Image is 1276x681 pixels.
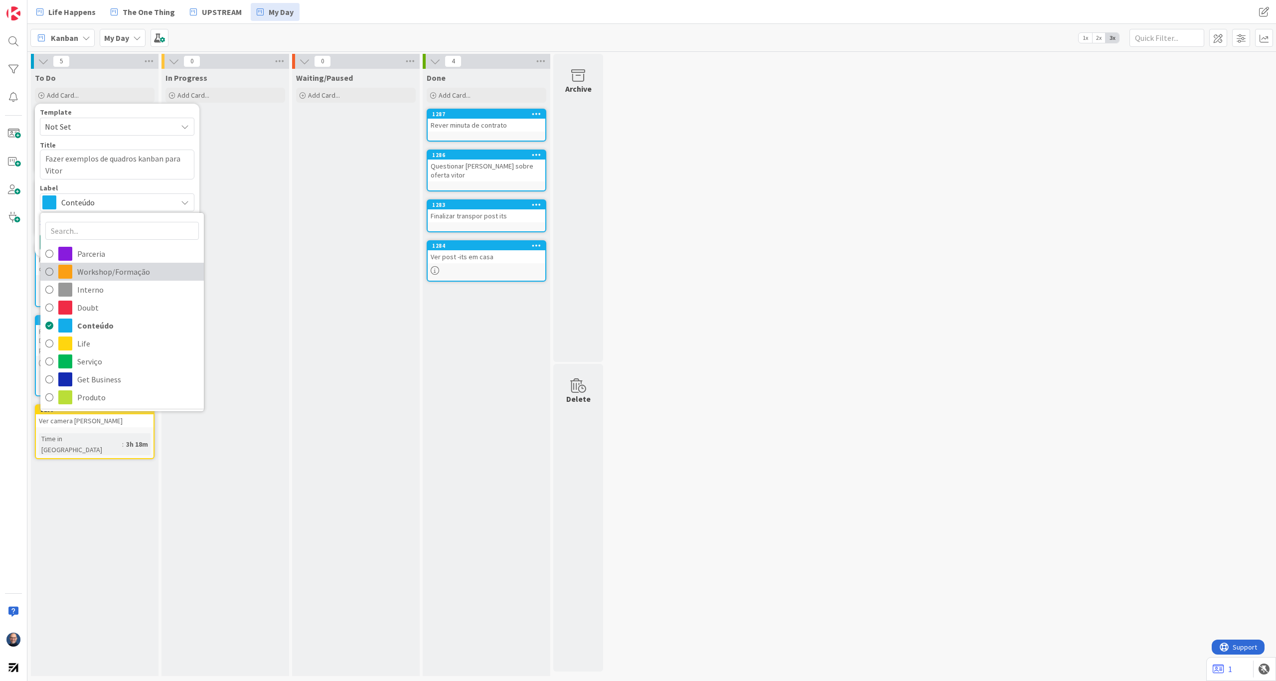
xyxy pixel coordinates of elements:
[48,6,96,18] span: Life Happens
[1106,33,1119,43] span: 3x
[165,73,207,83] span: In Progress
[566,393,591,405] div: Delete
[432,111,545,118] div: 1287
[439,91,471,100] span: Add Card...
[428,151,545,181] div: 1286Questionar [PERSON_NAME] sobre oferta vitor
[77,336,199,351] span: Life
[45,222,199,240] input: Search...
[77,390,199,405] span: Produto
[40,370,204,388] a: Get Business
[428,241,545,263] div: 1284Ver post -its em casa
[428,160,545,181] div: Questionar [PERSON_NAME] sobre oferta vitor
[36,316,154,325] div: 1282
[1092,33,1106,43] span: 2x
[36,244,154,275] div: 1289Rever e propor ações para Podcast ou masterclass?
[21,1,45,13] span: Support
[122,439,124,450] span: :
[77,318,199,333] span: Conteúdo
[40,150,194,179] textarea: Fazer exemplos de quadros kanban para Vitor
[40,245,204,263] a: Parceria
[77,300,199,315] span: Doubt
[428,110,545,119] div: 1287
[565,83,592,95] div: Archive
[428,119,545,132] div: Rever minuta de contrato
[428,209,545,222] div: Finalizar transpor post its
[432,242,545,249] div: 1284
[40,281,204,299] a: Interno
[428,200,545,222] div: 1283Finalizar transpor post its
[40,352,204,370] a: Serviço
[40,335,204,352] a: Life
[105,3,181,21] a: The One Thing
[35,73,56,83] span: To Do
[183,55,200,67] span: 0
[124,439,151,450] div: 3h 18m
[40,184,58,191] span: Label
[36,325,154,356] div: Fw: Parabéns [PERSON_NAME]! Descubra a oferta que o ACP tem para si.
[36,405,154,427] div: 1288Ver camera [PERSON_NAME]
[296,73,353,83] span: Waiting/Paused
[36,414,154,427] div: Ver camera [PERSON_NAME]
[77,282,199,297] span: Interno
[432,152,545,159] div: 1286
[36,405,154,414] div: 1288
[40,109,72,116] span: Template
[428,250,545,263] div: Ver post -its em casa
[39,281,122,303] div: Time in [GEOGRAPHIC_DATA]
[77,264,199,279] span: Workshop/Formação
[428,151,545,160] div: 1286
[77,246,199,261] span: Parceria
[77,372,199,387] span: Get Business
[77,354,199,369] span: Serviço
[123,6,175,18] span: The One Thing
[61,195,172,209] span: Conteúdo
[39,370,113,392] div: Time in [GEOGRAPHIC_DATA]
[308,91,340,100] span: Add Card...
[36,253,154,275] div: Rever e propor ações para Podcast ou masterclass?
[202,6,242,18] span: UPSTREAM
[53,55,70,67] span: 5
[428,241,545,250] div: 1284
[30,3,102,21] a: Life Happens
[1129,29,1204,47] input: Quick Filter...
[45,120,169,133] span: Not Set
[251,3,300,21] a: My Day
[36,316,154,356] div: 1282Fw: Parabéns [PERSON_NAME]! Descubra a oferta que o ACP tem para si.
[40,317,204,335] a: Conteúdo
[1079,33,1092,43] span: 1x
[314,55,331,67] span: 0
[269,6,294,18] span: My Day
[428,110,545,132] div: 1287Rever minuta de contrato
[432,201,545,208] div: 1283
[427,73,446,83] span: Done
[39,433,122,455] div: Time in [GEOGRAPHIC_DATA]
[445,55,462,67] span: 4
[6,633,20,647] img: Fg
[6,6,20,20] img: Visit kanbanzone.com
[428,200,545,209] div: 1283
[177,91,209,100] span: Add Card...
[1213,663,1232,675] a: 1
[47,91,79,100] span: Add Card...
[40,141,56,150] label: Title
[51,32,78,44] span: Kanban
[40,388,204,406] a: Produto
[40,263,204,281] a: Workshop/Formação
[6,661,20,675] img: avatar
[184,3,248,21] a: UPSTREAM
[104,33,129,43] b: My Day
[40,299,204,317] a: Doubt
